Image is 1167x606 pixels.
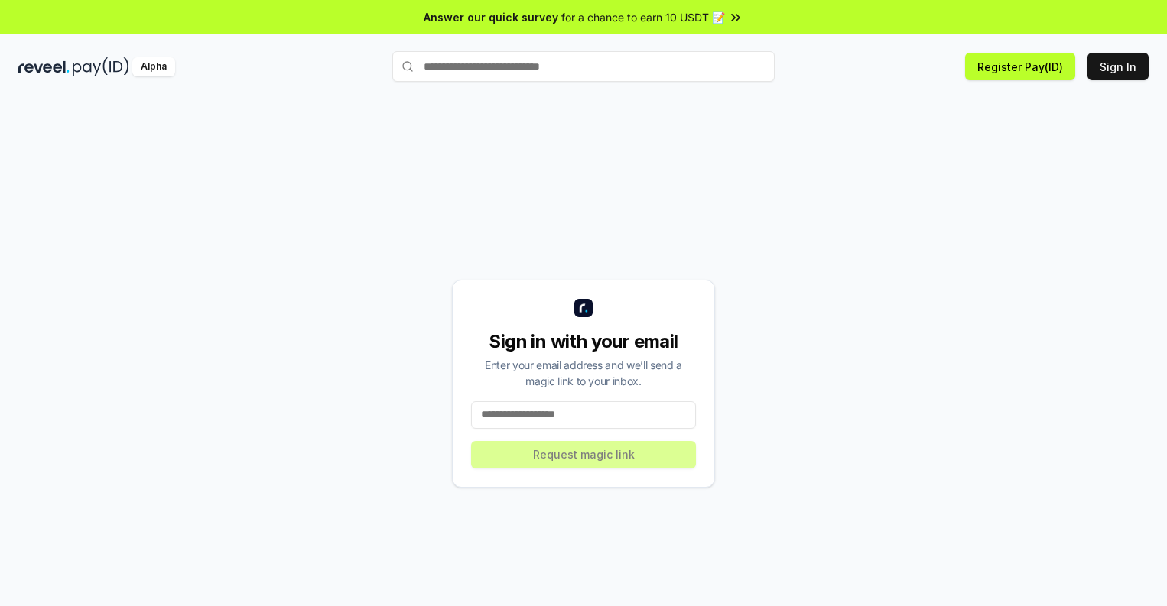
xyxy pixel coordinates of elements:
img: logo_small [574,299,593,317]
span: for a chance to earn 10 USDT 📝 [561,9,725,25]
img: pay_id [73,57,129,76]
button: Sign In [1087,53,1149,80]
div: Sign in with your email [471,329,696,354]
span: Answer our quick survey [424,9,558,25]
button: Register Pay(ID) [965,53,1075,80]
div: Alpha [132,57,175,76]
img: reveel_dark [18,57,70,76]
div: Enter your email address and we’ll send a magic link to your inbox. [471,357,696,389]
